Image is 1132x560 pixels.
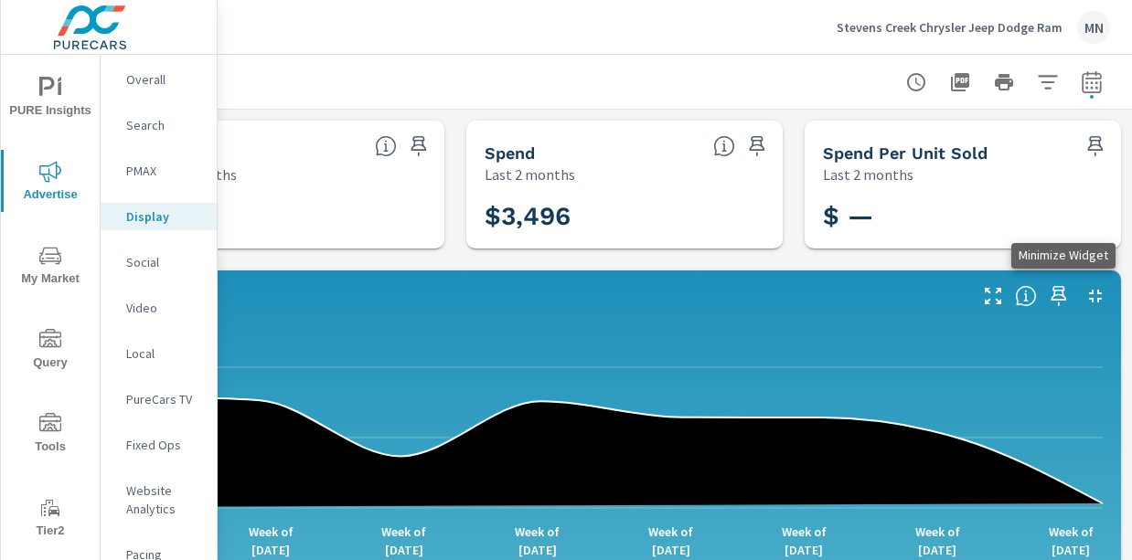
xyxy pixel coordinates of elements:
[101,477,217,523] div: Website Analytics
[639,523,703,559] p: Week of [DATE]
[375,135,397,157] span: The number of times an ad was clicked by a consumer.
[101,248,217,276] div: Social
[1073,64,1110,100] button: Select Date Range
[126,436,202,454] p: Fixed Ops
[126,299,202,317] p: Video
[823,164,913,185] p: Last 2 months
[404,132,433,161] span: Save this to your personalized report
[101,203,217,230] div: Display
[372,523,436,559] p: Week of [DATE]
[101,157,217,185] div: PMAX
[986,64,1022,100] button: Print Report
[1077,11,1110,44] div: MN
[126,481,202,518] p: Website Analytics
[742,132,772,161] span: Save this to your personalized report
[772,523,836,559] p: Week of [DATE]
[905,523,969,559] p: Week of [DATE]
[978,281,1008,311] button: Make Fullscreen
[126,70,202,89] p: Overall
[101,66,217,93] div: Overall
[1039,523,1103,559] p: Week of [DATE]
[126,116,202,134] p: Search
[485,201,764,232] h3: $3,496
[1081,132,1110,161] span: Save this to your personalized report
[6,245,94,290] span: My Market
[6,77,94,122] span: PURE Insights
[101,111,217,139] div: Search
[146,201,426,232] h3: 3,254
[126,207,202,226] p: Display
[101,431,217,459] div: Fixed Ops
[101,340,217,367] div: Local
[942,64,978,100] button: "Export Report to PDF"
[6,161,94,206] span: Advertise
[823,201,1103,232] h3: $ —
[485,143,535,163] h5: Spend
[126,344,202,363] p: Local
[126,162,202,180] p: PMAX
[1030,64,1066,100] button: Apply Filters
[6,497,94,542] span: Tier2
[239,523,303,559] p: Week of [DATE]
[823,143,988,163] h5: Spend Per Unit Sold
[6,329,94,374] span: Query
[126,253,202,271] p: Social
[1044,281,1073,311] span: Save this to your personalized report
[126,390,202,408] p: PureCars TV
[101,386,217,413] div: PureCars TV
[506,523,570,559] p: Week of [DATE]
[6,413,94,458] span: Tools
[1015,285,1037,307] span: Understand Display data over time and see how metrics compare to each other.
[713,135,735,157] span: The amount of money spent on advertising during the period.
[837,19,1063,36] p: Stevens Creek Chrysler Jeep Dodge Ram
[101,294,217,322] div: Video
[485,164,575,185] p: Last 2 months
